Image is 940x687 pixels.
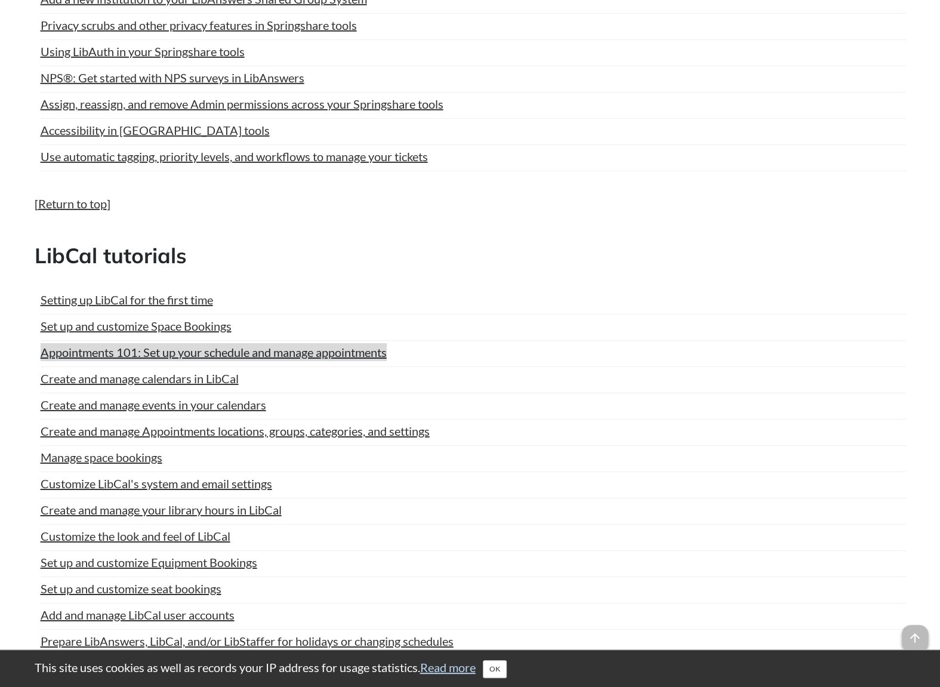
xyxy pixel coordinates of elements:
[41,369,239,387] a: Create and manage calendars in LibCal
[41,317,232,335] a: Set up and customize Space Bookings
[41,147,428,165] a: Use automatic tagging, priority levels, and workflows to manage your tickets
[41,69,304,87] a: NPS®: Get started with NPS surveys in LibAnswers
[41,448,162,466] a: Manage space bookings
[41,527,230,545] a: Customize the look and feel of LibCal
[41,16,357,34] a: Privacy scrubs and other privacy features in Springshare tools
[41,291,213,309] a: Setting up LibCal for the first time
[35,241,906,270] h2: LibCal tutorials
[902,625,928,651] span: arrow_upward
[41,501,282,519] a: Create and manage your library hours in LibCal
[41,95,443,113] a: Assign, reassign, and remove Admin permissions across your Springshare tools
[420,660,476,674] a: Read more
[41,475,272,492] a: Customize LibCal's system and email settings
[41,396,266,414] a: Create and manage events in your calendars
[483,660,507,678] button: Close
[41,580,221,597] a: Set up and customize seat bookings
[41,343,387,361] a: Appointments 101: Set up your schedule and manage appointments
[23,659,918,678] div: This site uses cookies as well as records your IP address for usage statistics.
[902,626,928,640] a: arrow_upward
[41,42,245,60] a: Using LibAuth in your Springshare tools
[41,121,270,139] a: Accessibility in [GEOGRAPHIC_DATA] tools
[41,553,257,571] a: Set up and customize Equipment Bookings
[41,422,430,440] a: Create and manage Appointments locations, groups, categories, and settings
[41,632,454,650] a: Prepare LibAnswers, LibCal, and/or LibStaffer for holidays or changing schedules
[41,606,235,624] a: Add and manage LibCal user accounts
[38,196,107,211] a: Return to top
[35,195,906,212] p: [ ]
